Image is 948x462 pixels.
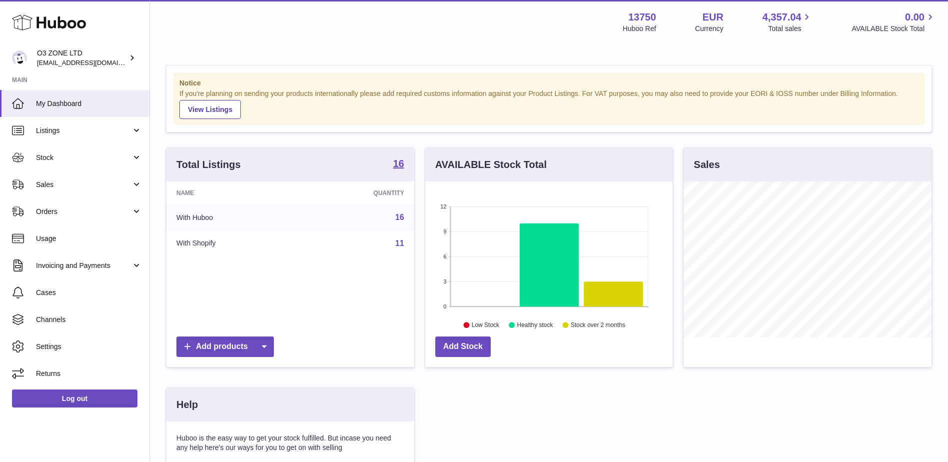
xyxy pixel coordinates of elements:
span: Settings [36,342,142,351]
strong: EUR [702,10,723,24]
h3: Total Listings [176,158,241,171]
span: Returns [36,369,142,378]
span: Listings [36,126,131,135]
text: 9 [443,228,446,234]
strong: Notice [179,78,919,88]
a: 16 [395,213,404,221]
h3: Help [176,398,198,411]
a: 16 [393,158,404,170]
div: Huboo Ref [623,24,656,33]
div: If you're planning on sending your products internationally please add required customs informati... [179,89,919,119]
p: Huboo is the easy way to get your stock fulfilled. But incase you need any help here's our ways f... [176,433,404,452]
h3: AVAILABLE Stock Total [435,158,547,171]
a: 0.00 AVAILABLE Stock Total [852,10,936,33]
td: With Shopify [166,230,300,256]
a: Add Stock [435,336,491,357]
text: 0 [443,303,446,309]
a: 11 [395,239,404,247]
h3: Sales [694,158,720,171]
text: Stock over 2 months [571,321,625,328]
span: Invoicing and Payments [36,261,131,270]
text: Low Stock [472,321,500,328]
span: Total sales [768,24,813,33]
text: 12 [440,203,446,209]
span: Stock [36,153,131,162]
a: View Listings [179,100,241,119]
text: 6 [443,253,446,259]
span: [EMAIL_ADDRESS][DOMAIN_NAME] [37,58,147,66]
th: Quantity [300,181,414,204]
a: Add products [176,336,274,357]
span: Usage [36,234,142,243]
span: Cases [36,288,142,297]
text: 3 [443,278,446,284]
text: Healthy stock [517,321,553,328]
div: O3 ZONE LTD [37,48,127,67]
strong: 13750 [628,10,656,24]
a: 4,357.04 Total sales [763,10,813,33]
span: Channels [36,315,142,324]
span: 4,357.04 [763,10,802,24]
div: Currency [695,24,724,33]
span: Orders [36,207,131,216]
a: Log out [12,389,137,407]
span: 0.00 [905,10,925,24]
td: With Huboo [166,204,300,230]
span: Sales [36,180,131,189]
img: hello@o3zoneltd.co.uk [12,50,27,65]
span: AVAILABLE Stock Total [852,24,936,33]
span: My Dashboard [36,99,142,108]
strong: 16 [393,158,404,168]
th: Name [166,181,300,204]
